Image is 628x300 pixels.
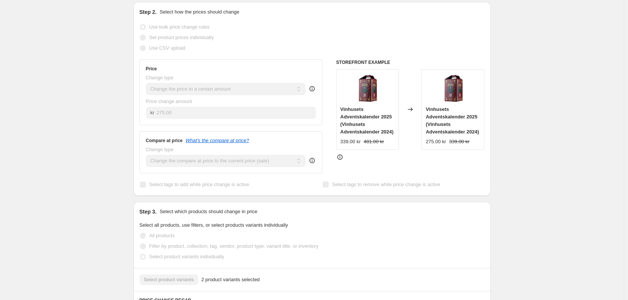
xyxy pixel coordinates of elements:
img: Adventskalender_den_nye_80x.jpg [438,73,468,103]
span: Use bulk price change rules [149,24,209,30]
span: Price change amount [146,98,192,104]
h3: Compare at price [146,138,183,144]
span: Change type [146,75,174,80]
span: Select tags to add while price change is active [149,182,249,187]
div: 275.00 kr [426,138,446,145]
input: 80.00 [156,107,316,119]
h6: STOREFRONT EXAMPLE [336,59,485,65]
h3: Price [146,66,157,72]
span: Select all products, use filters, or select products variants individually [140,222,288,228]
div: 339.00 kr [340,138,361,145]
h2: Step 3. [140,208,157,215]
span: Filter by product, collection, tag, vendor, product type, variant title, or inventory [149,243,319,249]
strike: 481.00 kr [364,138,384,145]
strike: 339.00 kr [449,138,469,145]
span: Vinhusets Adventskalender 2025 (Vinhusets Adventskalender 2024) [340,106,394,135]
span: Select tags to remove while price change is active [332,182,440,187]
span: Use CSV upload [149,45,185,51]
span: Change type [146,147,174,152]
span: Select product variants individually [149,254,224,259]
span: Set product prices individually [149,35,214,40]
span: All products [149,233,175,238]
p: Select how the prices should change [159,8,239,16]
span: 2 product variants selected [201,276,259,283]
div: help [308,157,316,164]
div: help [308,85,316,92]
button: What's the compare at price? [186,138,249,143]
span: kr [150,110,155,115]
h2: Step 2. [140,8,157,16]
img: Adventskalender_den_nye_80x.jpg [352,73,382,103]
span: Vinhusets Adventskalender 2025 (Vinhusets Adventskalender 2024) [426,106,479,135]
p: Select which products should change in price [159,208,257,215]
